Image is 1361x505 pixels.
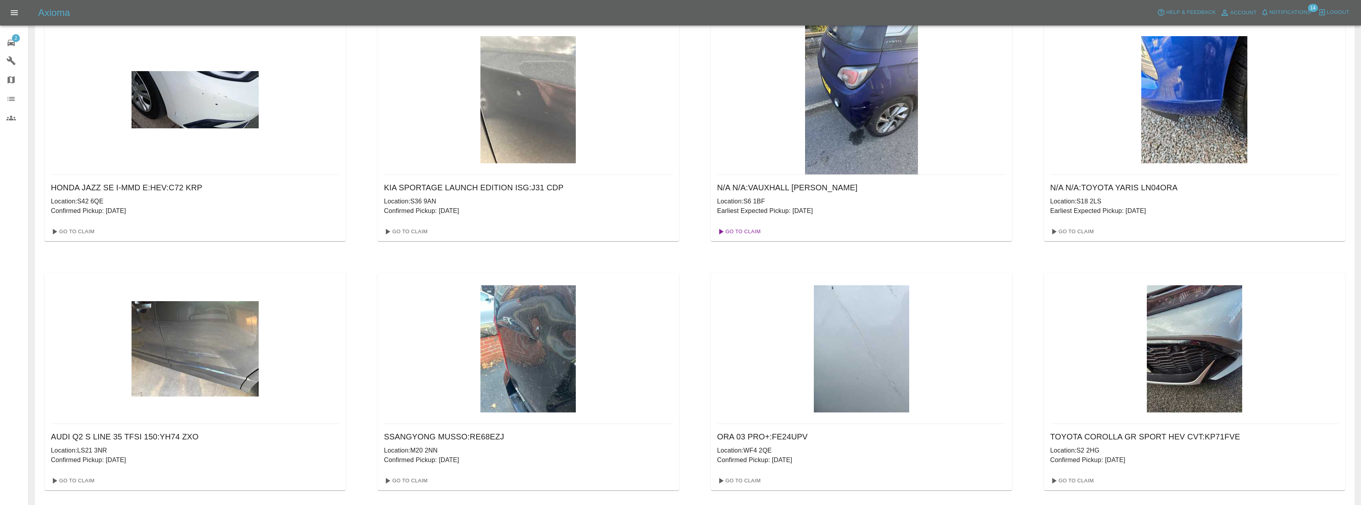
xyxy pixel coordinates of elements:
h5: Axioma [38,6,70,19]
span: 14 [1308,4,1318,12]
h6: HONDA JAZZ SE I-MMD E:HEV : C72 KRP [51,181,339,194]
p: Location: LS21 3NR [51,446,339,455]
button: Open drawer [5,3,24,22]
a: Go To Claim [1047,225,1096,238]
p: Location: M20 2NN [384,446,672,455]
a: Go To Claim [48,474,97,487]
h6: N/A N/A : VAUXHALL [PERSON_NAME] [717,181,1006,194]
h6: KIA SPORTAGE LAUNCH EDITION ISG : J31 CDP [384,181,672,194]
p: Confirmed Pickup: [DATE] [51,455,339,465]
span: Notifications [1270,8,1311,17]
h6: AUDI Q2 S LINE 35 TFSI 150 : YH74 ZXO [51,430,339,443]
span: Account [1230,8,1257,17]
a: Go To Claim [48,225,97,238]
a: Go To Claim [1047,474,1096,487]
p: Location: S18 2LS [1050,197,1339,206]
a: Go To Claim [714,225,763,238]
button: Help & Feedback [1155,6,1218,19]
span: Help & Feedback [1166,8,1216,17]
span: Logout [1327,8,1349,17]
h6: SSANGYONG MUSSO : RE68EZJ [384,430,672,443]
span: 2 [12,34,20,42]
a: Account [1218,6,1259,19]
p: Earliest Expected Pickup: [DATE] [717,206,1006,216]
p: Location: S6 1BF [717,197,1006,206]
h6: N/A N/A : TOYOTA YARIS LN04ORA [1050,181,1339,194]
p: Location: WF4 2QE [717,446,1006,455]
button: Notifications [1259,6,1313,19]
p: Confirmed Pickup: [DATE] [384,206,672,216]
h6: ORA 03 PRO+ : FE24UPV [717,430,1006,443]
p: Confirmed Pickup: [DATE] [1050,455,1339,465]
p: Confirmed Pickup: [DATE] [51,206,339,216]
p: Location: S36 9AN [384,197,672,206]
p: Earliest Expected Pickup: [DATE] [1050,206,1339,216]
p: Confirmed Pickup: [DATE] [717,455,1006,465]
a: Go To Claim [381,474,430,487]
a: Go To Claim [714,474,763,487]
p: Location: S42 6QE [51,197,339,206]
button: Logout [1316,6,1351,19]
p: Location: S2 2HG [1050,446,1339,455]
h6: TOYOTA COROLLA GR SPORT HEV CVT : KP71FVE [1050,430,1339,443]
a: Go To Claim [381,225,430,238]
p: Confirmed Pickup: [DATE] [384,455,672,465]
